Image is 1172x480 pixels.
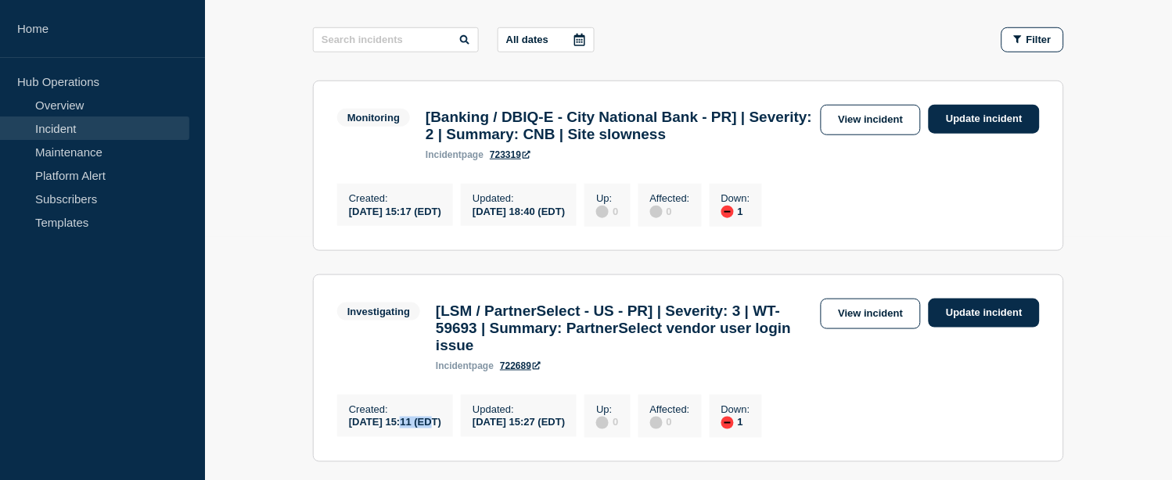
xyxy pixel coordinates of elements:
[473,403,565,415] p: Updated :
[721,403,750,415] p: Down :
[650,415,690,429] div: 0
[1026,34,1052,45] span: Filter
[721,417,734,429] div: down
[426,149,484,160] p: page
[313,27,479,52] input: Search incidents
[349,204,441,217] div: [DATE] 15:17 (EDT)
[436,303,812,354] h3: [LSM / PartnerSelect - US - PR] | Severity: 3 | WT-59693 | Summary: PartnerSelect vendor user log...
[721,192,750,204] p: Down :
[426,109,812,143] h3: [Banking / DBIQ-E - City National Bank - PR] | Severity: 2 | Summary: CNB | Site slowness
[473,415,565,428] div: [DATE] 15:27 (EDT)
[721,204,750,218] div: 1
[337,109,410,127] span: Monitoring
[650,192,690,204] p: Affected :
[929,105,1040,134] a: Update incident
[596,417,609,429] div: disabled
[500,360,541,371] a: 722689
[426,149,462,160] span: incident
[349,403,441,415] p: Created :
[821,299,922,329] a: View incident
[596,403,618,415] p: Up :
[650,403,690,415] p: Affected :
[349,415,441,428] div: [DATE] 15:11 (EDT)
[596,415,618,429] div: 0
[596,204,618,218] div: 0
[473,192,565,204] p: Updated :
[349,192,441,204] p: Created :
[721,415,750,429] div: 1
[490,149,530,160] a: 723319
[436,360,494,371] p: page
[436,360,472,371] span: incident
[506,34,548,45] p: All dates
[721,206,734,218] div: down
[650,204,690,218] div: 0
[596,206,609,218] div: disabled
[473,204,565,217] div: [DATE] 18:40 (EDT)
[650,417,663,429] div: disabled
[1001,27,1064,52] button: Filter
[337,303,420,321] span: Investigating
[498,27,595,52] button: All dates
[821,105,922,135] a: View incident
[650,206,663,218] div: disabled
[929,299,1040,328] a: Update incident
[596,192,618,204] p: Up :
